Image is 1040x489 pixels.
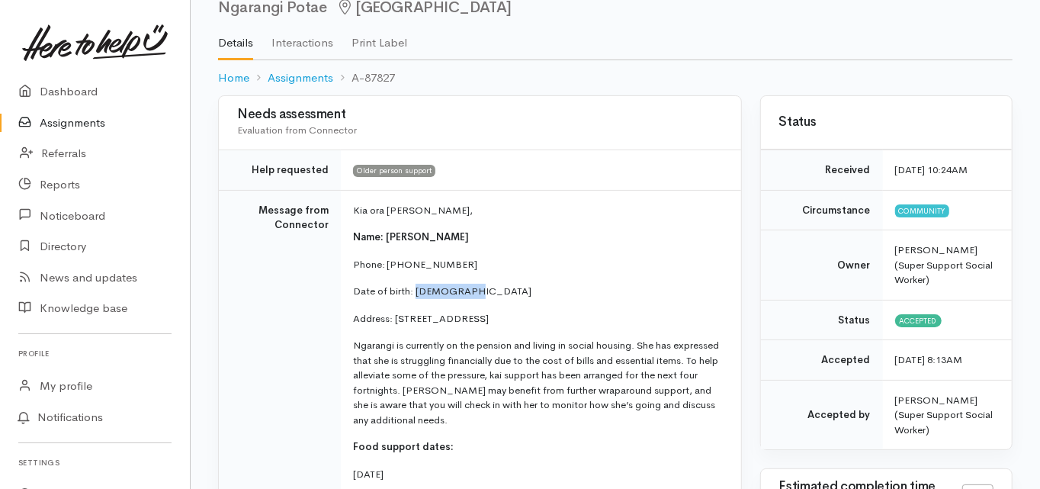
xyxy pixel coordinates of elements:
td: Status [761,300,883,340]
a: Home [218,69,249,87]
span: Name: [PERSON_NAME] [353,230,469,243]
h3: Needs assessment [237,108,723,122]
li: A-87827 [333,69,395,87]
td: Owner [761,230,883,301]
td: Accepted by [761,380,883,449]
h6: Settings [18,452,172,473]
span: Older person support [353,165,435,177]
a: Interactions [271,16,333,59]
a: Assignments [268,69,333,87]
td: Received [761,150,883,191]
a: Print Label [351,16,407,59]
p: Address: [STREET_ADDRESS] [353,311,723,327]
time: [DATE] 8:13AM [895,353,963,366]
td: Help requested [219,150,341,191]
h3: Status [779,115,993,130]
h6: Profile [18,343,172,364]
p: [DATE] [353,467,723,482]
time: [DATE] 10:24AM [895,163,968,176]
span: [PERSON_NAME] (Super Support Social Worker) [895,243,993,286]
td: [PERSON_NAME] (Super Support Social Worker) [883,380,1012,449]
span: Food support dates: [353,440,454,453]
span: Community [895,204,949,217]
a: Details [218,16,253,60]
p: Ngarangi is currently on the pension and living in social housing. She has expressed that she is ... [353,338,723,427]
td: Accepted [761,340,883,381]
p: Kia ora [PERSON_NAME], [353,203,723,218]
nav: breadcrumb [218,60,1013,96]
span: Evaluation from Connector [237,124,357,137]
td: Circumstance [761,190,883,230]
p: Phone: [PHONE_NUMBER] [353,257,723,272]
span: Accepted [895,314,942,327]
p: Date of birth: [DEMOGRAPHIC_DATA] [353,284,723,299]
